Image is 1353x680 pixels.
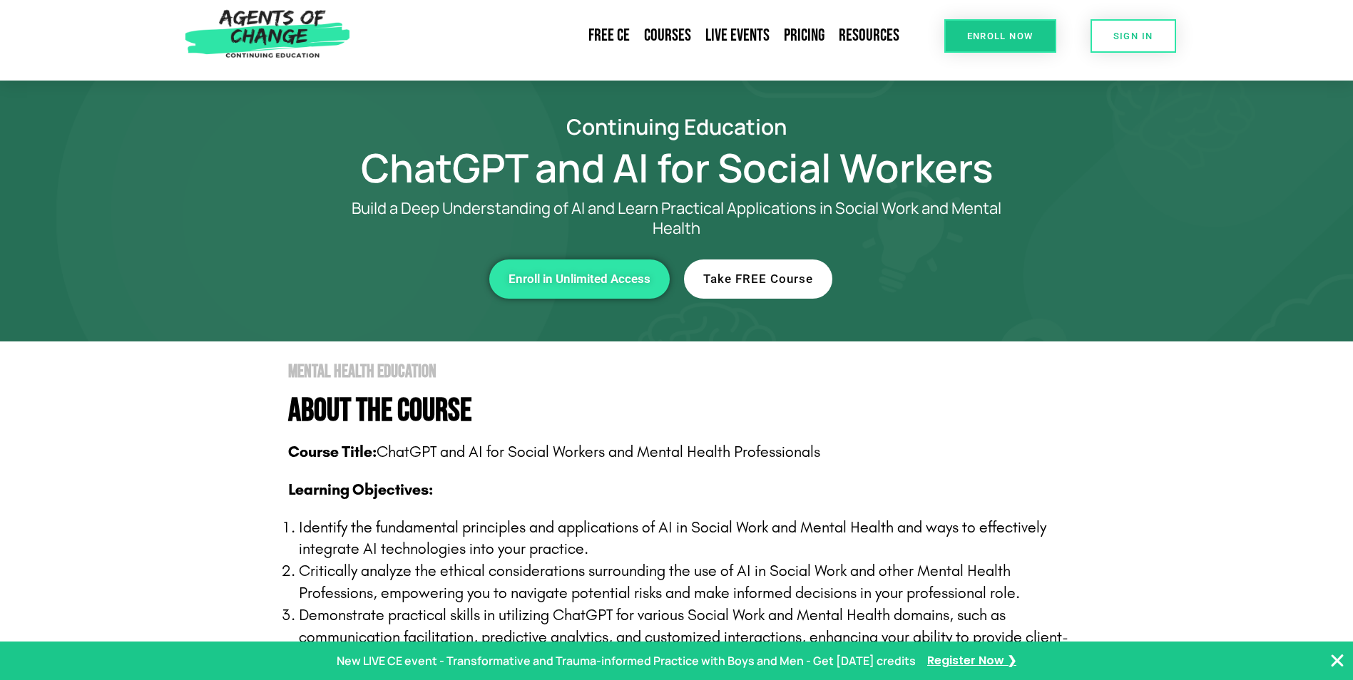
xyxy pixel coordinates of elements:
[270,151,1083,184] h1: ChatGPT and AI for Social Workers
[777,19,832,52] a: Pricing
[698,19,777,52] a: Live Events
[944,19,1056,53] a: Enroll Now
[684,259,832,299] a: Take FREE Course
[270,116,1083,137] h2: Continuing Education
[1113,31,1153,41] span: SIGN IN
[1091,19,1176,53] a: SIGN IN
[299,517,1083,561] p: Identify the fundamental principles and applications of AI in Social Work and Mental Health and w...
[357,19,907,52] nav: Menu
[288,363,1083,381] h2: Mental Health Education
[703,273,813,285] span: Take FREE Course
[1329,652,1346,669] button: Close Banner
[288,443,377,461] b: Course Title:
[299,604,1083,670] p: Demonstrate practical skills in utilizing ChatGPT for various Social Work and Mental Health domai...
[832,19,907,52] a: Resources
[927,651,1016,671] a: Register Now ❯
[327,198,1026,238] p: Build a Deep Understanding of AI and Learn Practical Applications in Social Work and Mental Health
[581,19,637,52] a: Free CE
[288,480,433,499] b: Learning Objectives:
[299,560,1083,604] p: Critically analyze the ethical considerations surrounding the use of AI in Social Work and other ...
[509,273,650,285] span: Enroll in Unlimited Access
[288,441,1083,463] p: ChatGPT and AI for Social Workers and Mental Health Professionals
[967,31,1033,41] span: Enroll Now
[337,651,916,671] p: New LIVE CE event - Transformative and Trauma-informed Practice with Boys and Men - Get [DATE] cr...
[288,395,1083,427] h4: About The Course
[489,259,670,299] a: Enroll in Unlimited Access
[637,19,698,52] a: Courses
